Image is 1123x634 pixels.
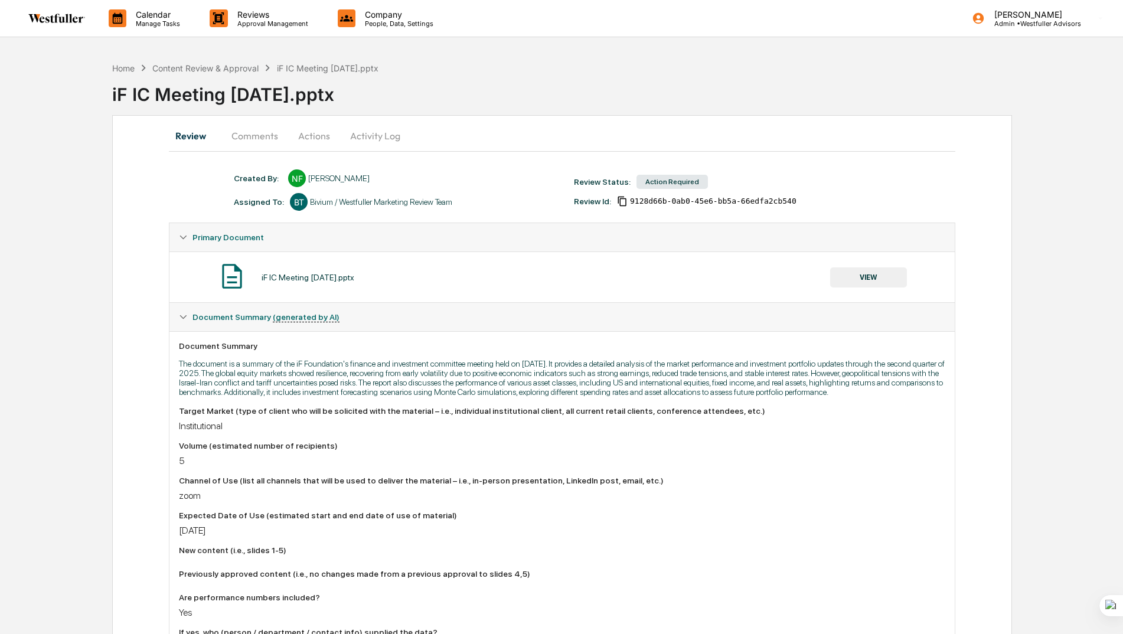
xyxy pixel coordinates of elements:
[310,197,452,207] div: Bivium / Westfuller Marketing Review Team
[169,223,954,251] div: Primary Document
[179,569,945,579] div: Previously approved content (i.e., no changes made from a previous approval to slides 4,5)
[192,312,339,322] span: Document Summary
[192,233,264,242] span: Primary Document
[169,122,955,150] div: secondary tabs example
[169,303,954,331] div: Document Summary (generated by AI)
[179,476,945,485] div: Channel of Use (list all channels that will be used to deliver the material – i.e., in-person pre...
[179,341,945,351] div: Document Summary
[228,19,314,28] p: Approval Management
[234,197,284,207] div: Assigned To:
[228,9,314,19] p: Reviews
[217,262,247,291] img: Document Icon
[1085,595,1117,627] iframe: Open customer support
[985,9,1081,19] p: [PERSON_NAME]
[630,197,796,206] span: 9128d66b-0ab0-45e6-bb5a-66edfa2cb540
[179,455,945,466] div: 5
[112,74,1123,105] div: iF IC Meeting [DATE].pptx
[179,359,945,397] p: The document is a summary of the iF Foundation's finance and investment committee meeting held on...
[234,174,282,183] div: Created By: ‎ ‎
[28,14,85,23] img: logo
[355,9,439,19] p: Company
[179,406,945,416] div: Target Market (type of client who will be solicited with the material – i.e., individual institut...
[179,420,945,432] div: Institutional
[126,19,186,28] p: Manage Tasks
[574,177,631,187] div: Review Status:
[290,193,308,211] div: BT
[273,312,339,322] u: (generated by AI)
[179,490,945,501] div: zoom
[341,122,410,150] button: Activity Log
[636,175,708,189] div: Action Required
[179,441,945,450] div: Volume (estimated number of recipients)
[152,63,259,73] div: Content Review & Approval
[288,169,306,187] div: NF
[277,63,378,73] div: iF IC Meeting [DATE].pptx
[262,273,354,282] div: iF IC Meeting [DATE].pptx
[830,267,907,287] button: VIEW
[169,251,954,302] div: Primary Document
[112,63,135,73] div: Home
[179,525,945,536] div: [DATE]
[308,174,370,183] div: [PERSON_NAME]
[617,196,628,207] span: Copy Id
[179,511,945,520] div: Expected Date of Use (estimated start and end date of use of material)
[126,9,186,19] p: Calendar
[288,122,341,150] button: Actions
[179,607,945,618] div: Yes
[179,545,945,555] div: New content (i.e., slides 1-5)
[355,19,439,28] p: People, Data, Settings
[222,122,288,150] button: Comments
[179,593,945,602] div: Are performance numbers included?
[169,122,222,150] button: Review
[985,19,1081,28] p: Admin • Westfuller Advisors
[574,197,611,206] div: Review Id:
